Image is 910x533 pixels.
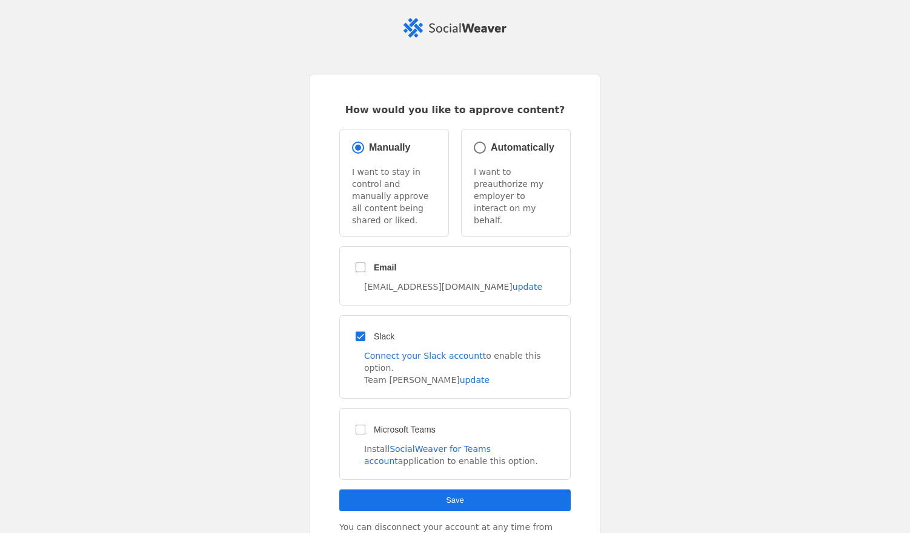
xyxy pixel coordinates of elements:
[364,443,560,467] div: Install application to enable this option.
[374,332,394,341] span: Slack
[374,263,396,272] span: Email
[364,281,560,293] div: [EMAIL_ADDRESS][DOMAIN_NAME]
[339,129,571,237] mat-radio-group: Select an option
[350,166,439,226] p: I want to stay in control and manually approve all content being shared or liked.
[364,350,560,374] div: to enable this option.
[364,351,483,361] a: Connect your Slack account
[513,282,542,292] a: update
[491,142,554,152] span: Automatically
[471,166,560,226] p: I want to preauthorize my employer to interact on my behalf.
[446,495,464,505] span: Save
[369,142,410,152] span: Manually
[364,444,491,466] a: SocialWeaver for Teams account
[460,375,490,385] a: update
[345,103,565,117] span: How would you like to approve content?
[364,374,560,386] div: Team [PERSON_NAME]
[339,489,571,511] button: Save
